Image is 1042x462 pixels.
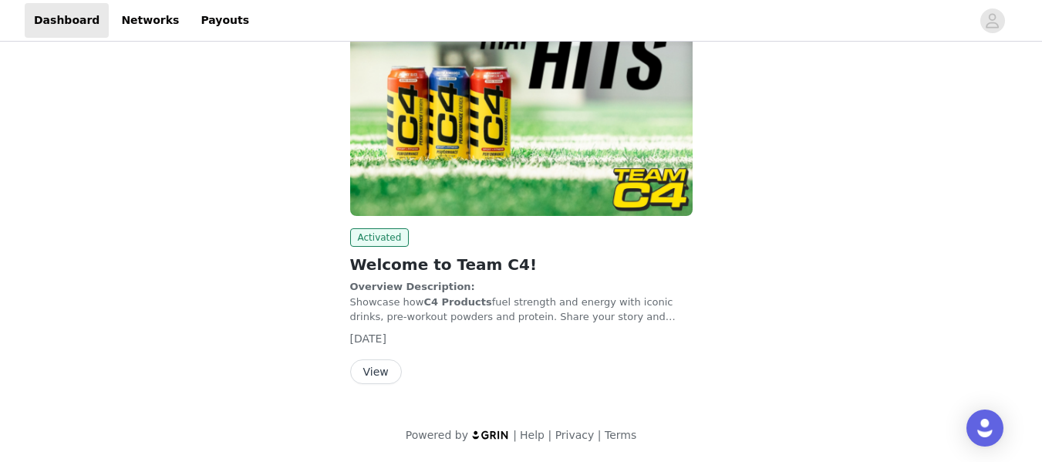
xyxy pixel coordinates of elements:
a: View [350,366,402,378]
span: Activated [350,228,410,247]
span: Powered by [406,429,468,441]
span: | [548,429,551,441]
img: logo [471,430,510,440]
strong: Overview Description: [350,281,475,292]
span: | [513,429,517,441]
div: Open Intercom Messenger [966,410,1003,447]
a: Networks [112,3,188,38]
a: Privacy [555,429,595,441]
a: Help [520,429,545,441]
button: View [350,359,402,384]
p: Showcase how fuel strength and energy with iconic drinks, pre-workout powders and protein. Share ... [350,279,693,325]
span: [DATE] [350,332,386,345]
a: Dashboard [25,3,109,38]
span: | [598,429,602,441]
div: avatar [985,8,1000,33]
a: Terms [605,429,636,441]
a: Payouts [191,3,258,38]
h2: Welcome to Team C4! [350,253,693,276]
strong: C4 Products [423,296,491,308]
